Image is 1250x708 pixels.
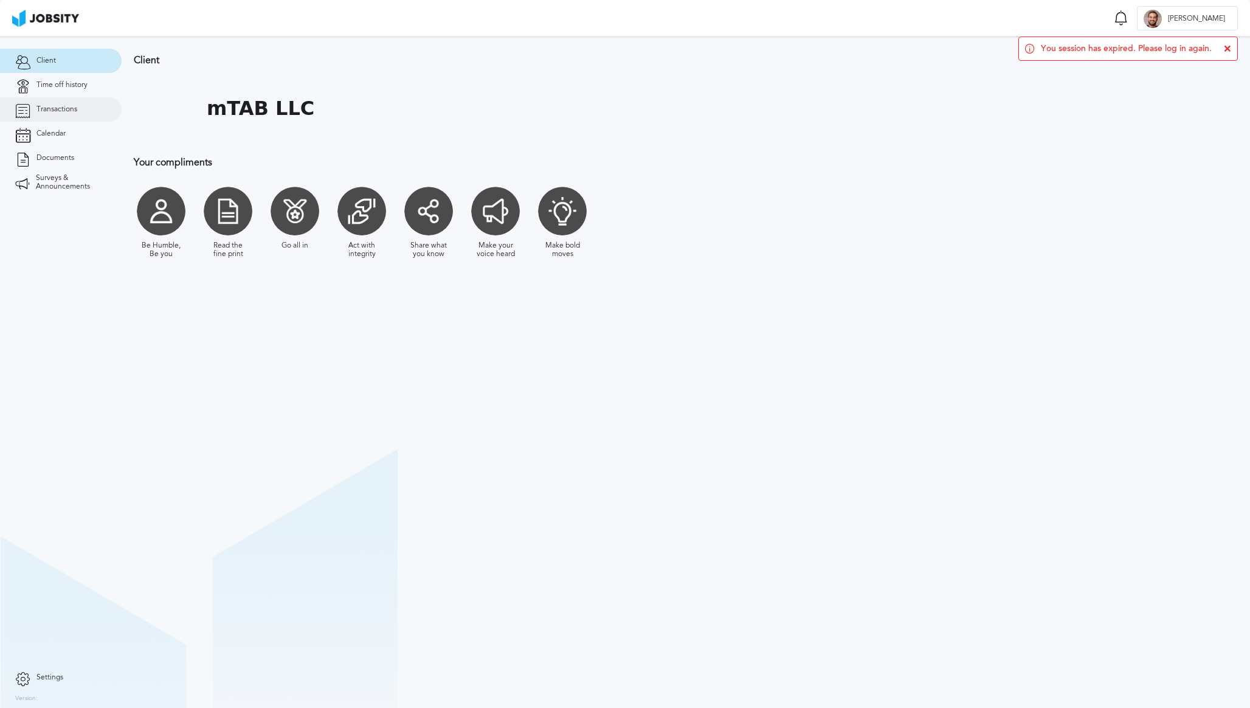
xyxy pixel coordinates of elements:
h3: Client [134,55,793,66]
img: ab4bad089aa723f57921c736e9817d99.png [12,10,79,27]
div: Act with integrity [340,241,383,259]
span: [PERSON_NAME] [1162,15,1231,23]
button: A[PERSON_NAME] [1137,6,1238,30]
span: Surveys & Announcements [36,174,106,191]
h1: mTAB LLC [207,97,314,120]
div: Read the fine print [207,241,249,259]
div: Share what you know [407,241,450,259]
span: You session has expired. Please log in again. [1041,44,1212,54]
span: Time off history [36,81,88,89]
div: Be Humble, Be you [140,241,182,259]
div: A [1144,10,1162,28]
h3: Your compliments [134,157,793,168]
div: Go all in [281,241,308,250]
label: Version: [15,695,38,703]
div: Make bold moves [541,241,584,259]
span: Calendar [36,130,66,138]
span: Documents [36,154,74,162]
span: Transactions [36,105,77,114]
span: Client [36,57,56,65]
div: Make your voice heard [474,241,517,259]
span: Settings [36,673,63,682]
